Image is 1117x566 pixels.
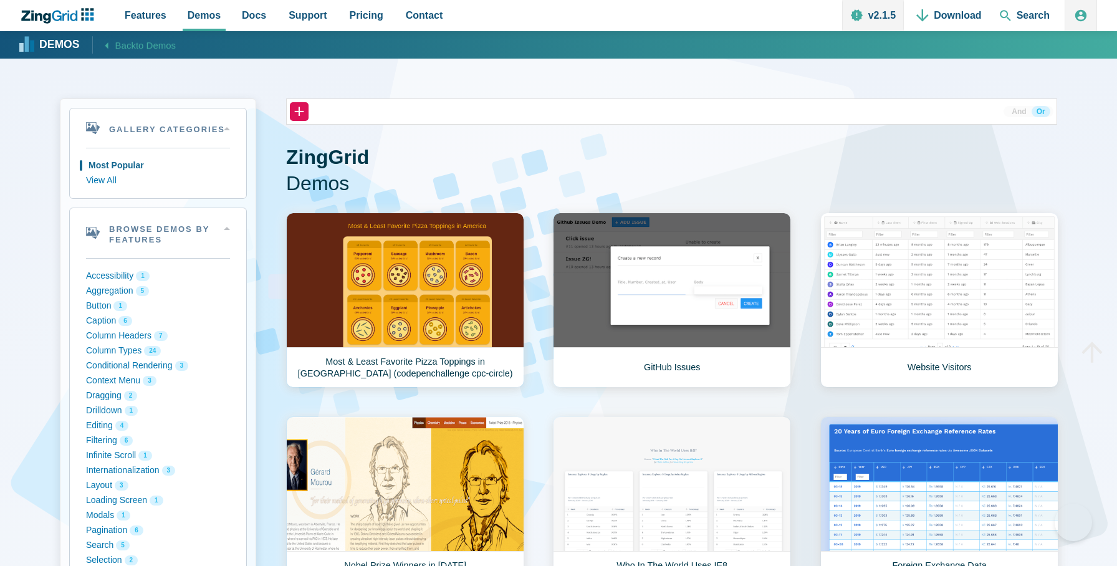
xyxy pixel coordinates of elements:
button: Column Headers 7 [86,329,230,343]
button: Filtering 6 [86,433,230,448]
span: Contact [406,7,443,24]
button: Context Menu 3 [86,373,230,388]
button: Column Types 24 [86,343,230,358]
span: Demos [188,7,221,24]
button: Dragging 2 [86,388,230,403]
strong: ZingGrid [286,146,369,168]
button: Drilldown 1 [86,403,230,418]
button: Infinite Scroll 1 [86,448,230,463]
a: Demos [21,36,80,54]
span: Support [289,7,327,24]
button: Aggregation 5 [86,284,230,299]
button: Loading Screen 1 [86,493,230,508]
button: Accessibility 1 [86,269,230,284]
button: Editing 4 [86,418,230,433]
button: Conditional Rendering 3 [86,358,230,373]
button: Search 5 [86,538,230,553]
a: ZingChart Logo. Click to return to the homepage [20,8,100,24]
strong: Demos [39,39,80,50]
button: Internationalization 3 [86,463,230,478]
a: Backto Demos [92,36,176,53]
span: Docs [242,7,266,24]
span: Pricing [350,7,383,24]
span: to Demos [136,40,176,50]
a: GitHub Issues [553,213,791,388]
button: View All [86,173,230,188]
button: + [290,102,309,121]
span: Demos [286,171,1057,197]
a: Website Visitors [820,213,1058,388]
button: Or [1032,106,1050,117]
button: Layout 3 [86,478,230,493]
a: Most & Least Favorite Pizza Toppings in [GEOGRAPHIC_DATA] (codepenchallenge cpc-circle) [286,213,524,388]
button: Modals 1 [86,508,230,523]
span: Features [125,7,166,24]
button: Most Popular [86,158,230,173]
span: Back [115,37,176,53]
iframe: Toggle Customer Support [1055,504,1092,541]
button: Caption 6 [86,314,230,329]
summary: Gallery Categories [70,108,246,148]
button: Pagination 6 [86,523,230,538]
button: Button 1 [86,299,230,314]
button: And [1007,106,1031,117]
summary: Browse Demos By Features [70,208,246,258]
